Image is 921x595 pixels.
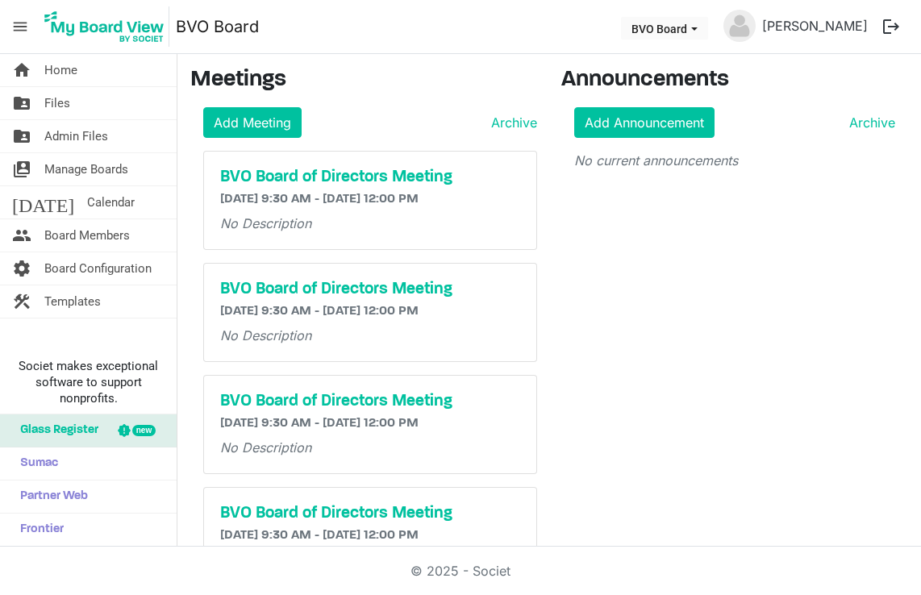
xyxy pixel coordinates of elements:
[220,168,520,187] a: BVO Board of Directors Meeting
[203,107,302,138] a: Add Meeting
[220,304,520,319] h6: [DATE] 9:30 AM - [DATE] 12:00 PM
[220,392,520,411] a: BVO Board of Directors Meeting
[12,514,64,546] span: Frontier
[874,10,908,44] button: logout
[220,214,520,233] p: No Description
[5,11,35,42] span: menu
[485,113,537,132] a: Archive
[12,153,31,185] span: switch_account
[176,10,259,43] a: BVO Board
[44,219,130,252] span: Board Members
[12,87,31,119] span: folder_shared
[220,438,520,457] p: No Description
[574,151,895,170] p: No current announcements
[12,414,98,447] span: Glass Register
[12,219,31,252] span: people
[12,120,31,152] span: folder_shared
[44,120,108,152] span: Admin Files
[190,67,537,94] h3: Meetings
[44,285,101,318] span: Templates
[561,67,908,94] h3: Announcements
[44,87,70,119] span: Files
[40,6,169,47] img: My Board View Logo
[12,54,31,86] span: home
[44,54,77,86] span: Home
[12,186,74,218] span: [DATE]
[220,280,520,299] a: BVO Board of Directors Meeting
[220,192,520,207] h6: [DATE] 9:30 AM - [DATE] 12:00 PM
[220,416,520,431] h6: [DATE] 9:30 AM - [DATE] 12:00 PM
[12,447,58,480] span: Sumac
[574,107,715,138] a: Add Announcement
[12,481,88,513] span: Partner Web
[220,504,520,523] a: BVO Board of Directors Meeting
[220,326,520,345] p: No Description
[220,528,520,543] h6: [DATE] 9:30 AM - [DATE] 12:00 PM
[12,252,31,285] span: settings
[843,113,895,132] a: Archive
[40,6,176,47] a: My Board View Logo
[44,153,128,185] span: Manage Boards
[44,252,152,285] span: Board Configuration
[7,358,169,406] span: Societ makes exceptional software to support nonprofits.
[132,425,156,436] div: new
[723,10,756,42] img: no-profile-picture.svg
[12,285,31,318] span: construction
[756,10,874,42] a: [PERSON_NAME]
[87,186,135,218] span: Calendar
[621,17,708,40] button: BVO Board dropdownbutton
[410,563,511,579] a: © 2025 - Societ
